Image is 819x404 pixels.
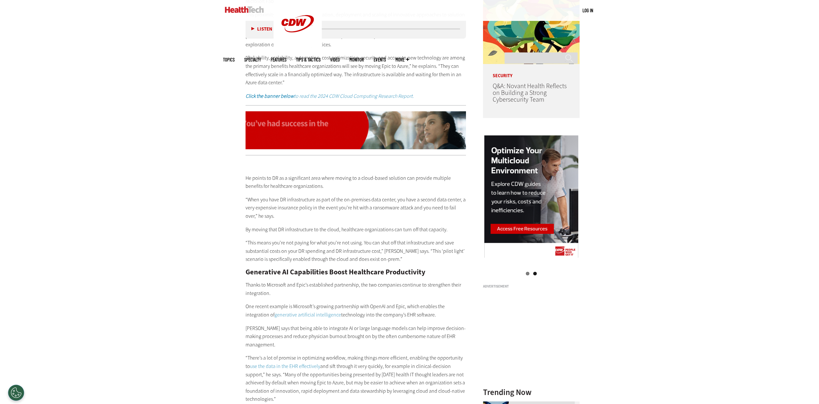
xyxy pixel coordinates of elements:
a: Q&A: Novant Health Reflects on Building a Strong Cybersecurity Team [493,82,567,104]
a: 1 [526,272,529,275]
h3: Advertisement [483,285,580,288]
a: Events [374,57,386,62]
a: CDW [274,42,322,49]
span: Specialty [244,57,261,62]
img: na-2024cloudreport-animated-clickhere-desktop [246,111,466,149]
p: He points to DR as a significant area where moving to a cloud-based solution can provide multiple... [246,174,466,190]
p: By moving that DR infrastructure to the cloud, healthcare organizations can turn off that capacity. [246,225,466,234]
a: Tips & Tactics [296,57,321,62]
a: Video [330,57,340,62]
p: “This means you’re not paying for what you’re not using. You can shut off that infrastructure and... [246,239,466,263]
a: Click the banner belowto read the 2024 CDW Cloud Computing Research Report. [246,93,414,99]
h3: Trending Now [483,388,580,396]
p: Thanks to Microsoft and Epic’s established partnership, the two companies continue to strengthen ... [246,281,466,297]
img: multicloud management right rail [484,135,578,259]
a: MonITor [349,57,364,62]
span: Topics [223,57,235,62]
p: Security [483,64,580,78]
p: One recent example is Microsoft’s growing partnership with OpenAI and Epic, which enables the int... [246,302,466,319]
p: [PERSON_NAME] says that being able to integrate AI or large language models can help improve deci... [246,324,466,349]
p: “When you have DR infrastructure as part of the on-premises data center, you have a second data c... [246,196,466,220]
a: Log in [582,7,593,13]
div: User menu [582,7,593,14]
h2: Generative AI Capabilities Boost Healthcare Productivity [246,269,466,276]
a: use the data in the EHR effectively [250,363,320,370]
strong: Click the banner below [246,93,294,99]
a: 2 [533,272,537,275]
a: generative artificial intelligence [275,311,341,318]
em: to read the 2024 CDW Cloud Computing Research Report. [246,93,414,99]
span: More [396,57,409,62]
img: Home [225,6,264,13]
div: Cookies Settings [8,385,24,401]
iframe: advertisement [483,291,580,371]
p: “Reliability, scalability, automation, cost optimization, security and access to new technology a... [246,54,466,87]
a: Features [271,57,286,62]
button: Open Preferences [8,385,24,401]
p: “There’s a lot of promise in optimizing workflow, making things more efficient, enabling the oppo... [246,354,466,403]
